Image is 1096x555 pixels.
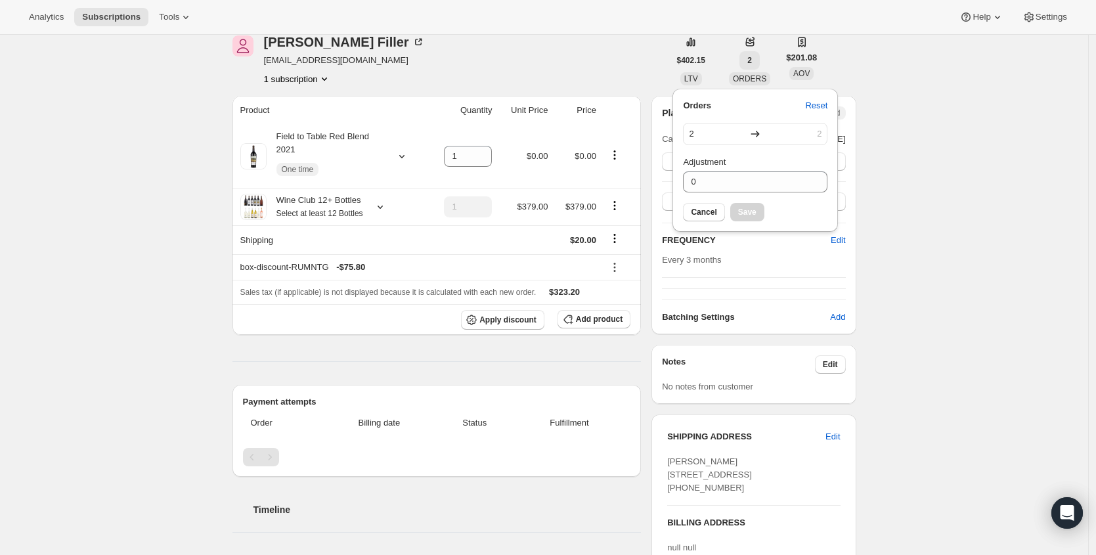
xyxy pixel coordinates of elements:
span: Edit [831,234,845,247]
span: $20.00 [570,235,596,245]
span: Adjustment [683,157,726,167]
span: Sales tax (if applicable) is not displayed because it is calculated with each new order. [240,288,537,297]
span: One time [282,164,314,175]
button: Tools [151,8,200,26]
h6: Batching Settings [662,311,830,324]
span: Settings [1036,12,1067,22]
button: Edit [818,426,848,447]
button: Product actions [604,198,625,213]
h3: BILLING ADDRESS [667,516,840,529]
button: Reactivate now [662,152,845,171]
span: Edit [825,430,840,443]
span: ORDERS [733,74,766,83]
th: Unit Price [496,96,552,125]
span: Subscriptions [82,12,141,22]
button: Customer Portal [662,192,845,211]
span: Every 3 months [662,255,721,265]
button: Help [952,8,1011,26]
span: Fulfillment [516,416,623,430]
button: Product actions [264,72,331,85]
th: Quantity [427,96,496,125]
button: Shipping actions [604,231,625,246]
button: Subscriptions [74,8,148,26]
small: Select at least 12 Bottles [276,209,363,218]
div: Field to Table Red Blend 2021 [267,130,385,183]
h2: Plan [662,106,682,120]
span: Billing date [325,416,433,430]
span: LTV [684,74,698,83]
th: Product [232,96,427,125]
button: $402.15 [669,51,713,70]
span: Judy Filler [232,35,253,56]
div: Open Intercom Messenger [1051,497,1083,529]
th: Order [243,409,322,437]
span: 2 [817,127,822,141]
span: Add product [576,314,623,324]
span: Apply discount [479,315,537,325]
span: Reset [805,99,827,112]
h3: SHIPPING ADDRESS [667,430,825,443]
h3: Notes [662,355,815,374]
span: $402.15 [677,55,705,66]
button: Edit [815,355,846,374]
span: Tools [159,12,179,22]
nav: Pagination [243,448,631,466]
span: 2 [689,127,693,141]
button: Settings [1015,8,1075,26]
span: $201.08 [786,51,817,64]
span: Cancelled [662,133,700,146]
span: $323.20 [549,287,580,297]
span: Help [973,12,990,22]
button: Product actions [604,148,625,162]
span: Cancel [691,207,716,217]
button: Add [822,307,853,328]
button: Apply discount [461,310,544,330]
div: [PERSON_NAME] Filler [264,35,425,49]
div: box-discount-RUMNTG [240,261,596,274]
span: Edit [823,359,838,370]
span: [PERSON_NAME] [STREET_ADDRESS] [PHONE_NUMBER] [667,456,752,493]
h2: Payment attempts [243,395,631,409]
button: Analytics [21,8,72,26]
div: Wine Club 12+ Bottles [267,194,363,220]
span: null null [667,543,696,552]
span: $0.00 [527,151,548,161]
th: Shipping [232,225,427,254]
span: $0.00 [575,151,596,161]
span: - $75.80 [336,261,365,274]
span: Analytics [29,12,64,22]
span: [EMAIL_ADDRESS][DOMAIN_NAME] [264,54,425,67]
span: Add [830,311,845,324]
span: $379.00 [517,202,548,211]
span: Orders [683,99,711,112]
th: Price [552,96,600,125]
button: Add product [558,310,630,328]
button: 2 [739,51,760,70]
span: 2 [747,55,752,66]
span: No notes from customer [662,382,753,391]
span: AOV [793,69,810,78]
span: Status [441,416,508,430]
span: $379.00 [565,202,596,211]
button: Cancel [683,203,724,221]
button: Reset [797,95,835,116]
h2: FREQUENCY [662,234,831,247]
h2: Timeline [253,503,642,516]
